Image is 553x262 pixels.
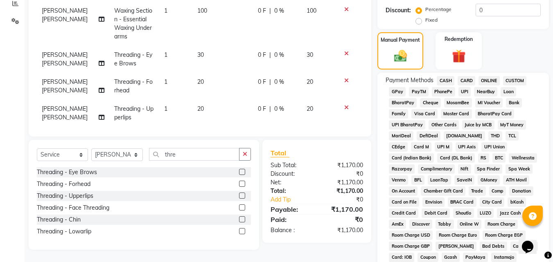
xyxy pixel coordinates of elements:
span: Card: IOB [389,253,414,262]
span: BTC [492,153,506,163]
span: Master Card [441,109,472,119]
span: TCL [506,131,519,141]
span: 30 [197,51,204,58]
span: Instamojo [491,253,517,262]
span: 0 F [258,51,266,59]
span: Family [389,109,408,119]
span: Juice by MCB [462,120,494,130]
span: LUZO [477,208,494,218]
div: Net: [264,178,317,187]
span: 1 [164,78,167,85]
span: 0 F [258,7,266,15]
span: | [269,78,271,86]
span: 0 % [274,7,284,15]
div: Threading - Lowarlip [37,227,91,236]
span: DefiDeal [417,131,440,141]
span: City Card [480,197,505,207]
div: Discount: [264,170,317,178]
span: Online W [457,219,482,229]
span: 20 [307,78,313,85]
div: ₹0 [317,170,369,178]
span: | [269,51,271,59]
span: THD [488,131,503,141]
div: Payable: [264,204,317,214]
span: | [269,7,271,15]
span: Bank [506,98,522,107]
div: ₹1,170.00 [317,161,369,170]
span: 0 % [274,51,284,59]
span: UPI [458,87,471,96]
span: Room Charge USD [389,231,433,240]
span: Wellnessta [509,153,537,163]
div: Threading - Eye Brows [37,168,97,177]
label: Percentage [425,6,451,13]
span: 20 [197,105,204,112]
span: MyT Money [498,120,526,130]
div: ₹0 [326,195,370,204]
span: Card M [411,142,431,152]
span: 1 [164,105,167,112]
span: Threading - Upperlips [114,105,153,121]
div: Total: [264,187,317,195]
span: 0 % [274,105,284,113]
span: Venmo [389,175,408,185]
span: Card (DL Bank) [437,153,475,163]
span: Coupon [418,253,438,262]
span: MI Voucher [475,98,503,107]
span: GPay [389,87,406,96]
div: ₹1,170.00 [317,226,369,235]
span: CASH [437,76,454,85]
span: SaveIN [454,175,475,185]
span: Trade [469,186,486,196]
span: Debit Card [422,208,450,218]
div: ₹1,170.00 [317,204,369,214]
span: Chamber Gift Card [421,186,465,196]
span: Jazz Cash [497,208,523,218]
span: Tabby [436,219,454,229]
span: AmEx [389,219,406,229]
span: [DOMAIN_NAME] [444,131,485,141]
div: ₹0 [317,215,369,224]
div: ₹1,170.00 [317,178,369,187]
span: [PERSON_NAME] [436,242,476,251]
span: 0 F [258,78,266,86]
span: Spa Finder [474,164,503,174]
span: GMoney [478,175,500,185]
span: Nift [458,164,471,174]
span: On Account [389,186,418,196]
span: Comp [489,186,506,196]
span: | [269,105,271,113]
span: UPI M [435,142,452,152]
span: 100 [307,7,316,14]
span: Gcash [442,253,460,262]
span: Credit Card [389,208,418,218]
span: [PERSON_NAME] [PERSON_NAME] [42,7,88,23]
span: MariDeal [389,131,413,141]
span: Total [271,149,289,157]
span: 100 [197,7,207,14]
span: Razorpay [389,164,415,174]
span: PhonePe [432,87,455,96]
span: 30 [307,51,313,58]
span: Threading - Forhead [114,78,153,94]
span: 0 % [274,78,284,86]
span: Room Charge EGP [483,231,526,240]
span: ATH Movil [503,175,529,185]
span: ONLINE [479,76,500,85]
span: [PERSON_NAME] [PERSON_NAME] [42,105,88,121]
div: Sub Total: [264,161,317,170]
div: Balance : [264,226,317,235]
span: 20 [307,105,313,112]
span: BharatPay Card [475,109,515,119]
span: Loan [501,87,516,96]
label: Fixed [425,16,438,24]
span: PayTM [409,87,429,96]
span: UPI Axis [456,142,479,152]
span: Card (Indian Bank) [389,153,434,163]
span: bKash [508,197,526,207]
span: Shoutlo [453,208,474,218]
span: CARD [458,76,475,85]
span: LoanTap [428,175,451,185]
span: Card on File [389,197,419,207]
span: BharatPay [389,98,417,107]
